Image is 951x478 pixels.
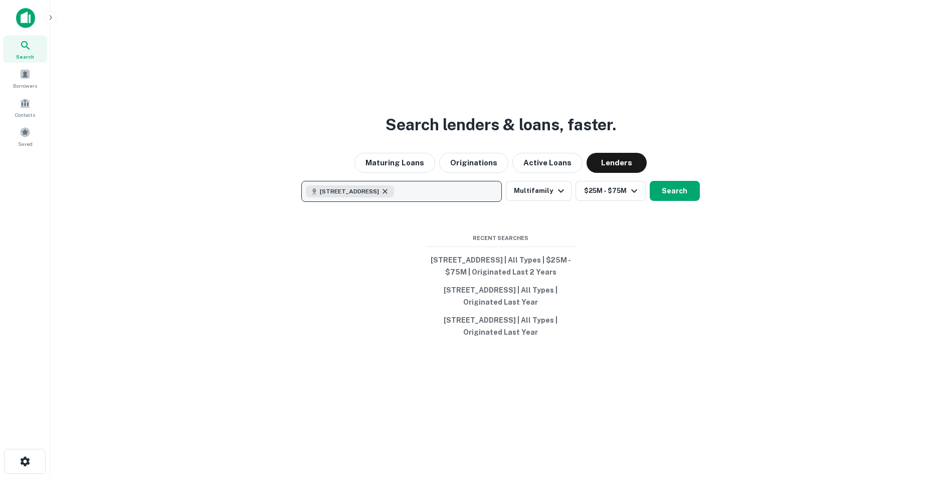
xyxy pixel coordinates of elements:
a: Borrowers [3,65,47,92]
button: Originations [439,153,508,173]
a: Saved [3,123,47,150]
a: Contacts [3,94,47,121]
button: Multifamily [506,181,571,201]
a: Search [3,36,47,63]
h3: Search lenders & loans, faster. [386,113,616,137]
button: [STREET_ADDRESS] | All Types | Originated Last Year [426,281,576,311]
button: [STREET_ADDRESS] [301,181,502,202]
span: [STREET_ADDRESS] [320,187,379,196]
span: Search [16,53,34,61]
span: Borrowers [13,82,37,90]
button: $25M - $75M [576,181,646,201]
iframe: Chat Widget [901,398,951,446]
button: Search [650,181,700,201]
button: [STREET_ADDRESS] | All Types | Originated Last Year [426,311,576,341]
span: Saved [18,140,33,148]
span: Recent Searches [426,234,576,243]
img: capitalize-icon.png [16,8,35,28]
button: Lenders [587,153,647,173]
button: Active Loans [512,153,583,173]
button: [STREET_ADDRESS] | All Types | $25M - $75M | Originated Last 2 Years [426,251,576,281]
span: Contacts [15,111,35,119]
button: Maturing Loans [354,153,435,173]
